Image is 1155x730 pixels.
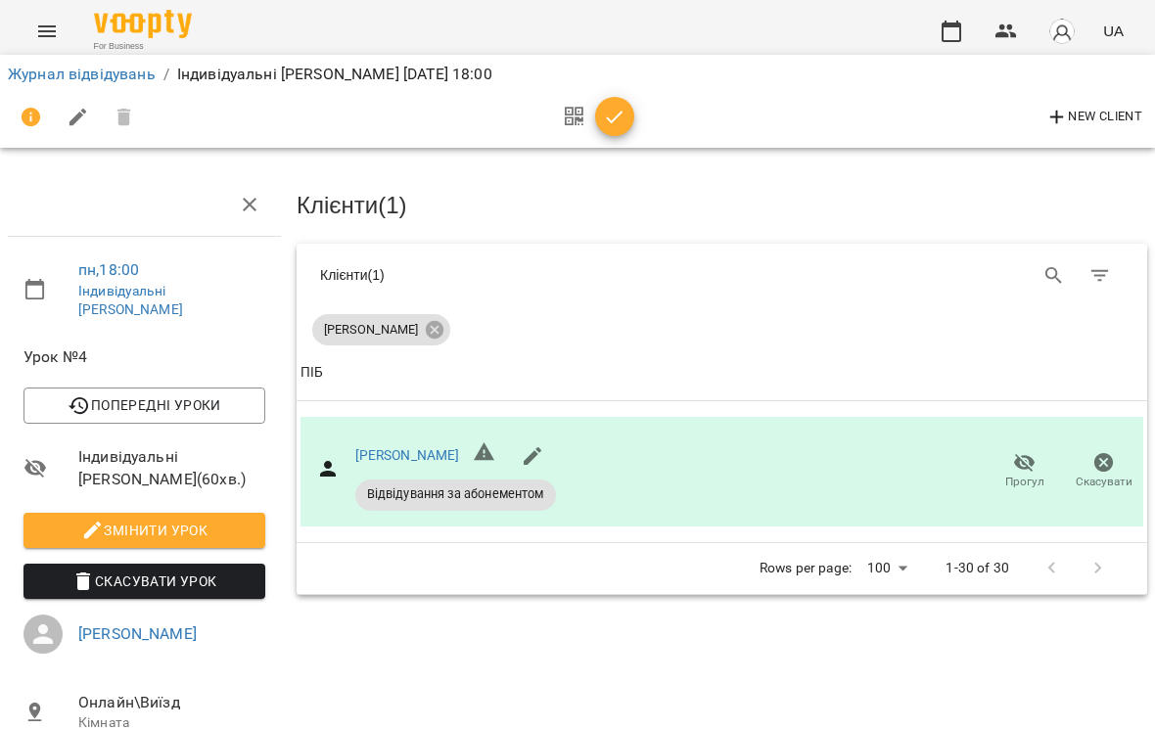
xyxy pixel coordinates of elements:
a: [PERSON_NAME] [78,624,197,643]
span: New Client [1045,106,1142,129]
img: avatar_s.png [1048,18,1076,45]
span: Індивідуальні [PERSON_NAME] ( 60 хв. ) [78,445,265,491]
img: Voopty Logo [94,10,192,38]
nav: breadcrumb [8,63,1147,86]
span: Скасувати [1076,474,1132,490]
div: ПІБ [300,361,323,385]
p: Rows per page: [760,559,852,578]
span: Скасувати Урок [39,570,250,593]
button: Menu [23,8,70,55]
p: Індивідуальні [PERSON_NAME] [DATE] 18:00 [177,63,492,86]
span: Змінити урок [39,519,250,542]
span: [PERSON_NAME] [312,321,430,339]
span: Онлайн\Виїзд [78,691,265,714]
span: ПІБ [300,361,1143,385]
div: Клієнти ( 1 ) [320,265,708,285]
button: Попередні уроки [23,388,265,423]
a: [PERSON_NAME] [355,447,460,463]
h6: Невірний формат телефону ${ phone } [473,440,496,472]
button: Скасувати Урок [23,564,265,599]
div: Sort [300,361,323,385]
p: 1-30 of 30 [946,559,1008,578]
a: Журнал відвідувань [8,65,156,83]
span: Прогул [1005,474,1044,490]
button: Скасувати [1064,444,1143,499]
a: пн , 18:00 [78,260,139,279]
button: New Client [1040,102,1147,133]
div: [PERSON_NAME] [312,314,450,345]
h3: Клієнти ( 1 ) [297,193,1147,218]
span: Урок №4 [23,345,265,369]
span: UA [1103,21,1124,41]
button: Змінити урок [23,513,265,548]
span: Попередні уроки [39,393,250,417]
div: Table Toolbar [297,244,1147,306]
button: UA [1095,13,1132,49]
a: Індивідуальні [PERSON_NAME] [78,283,183,318]
button: Search [1031,252,1078,299]
button: Фільтр [1077,252,1124,299]
span: For Business [94,40,192,53]
div: 100 [859,554,914,582]
li: / [163,63,169,86]
button: Прогул [985,444,1064,499]
span: Відвідування за абонементом [355,485,556,503]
